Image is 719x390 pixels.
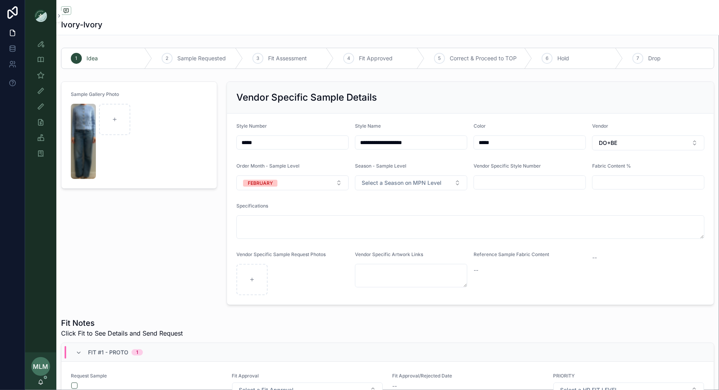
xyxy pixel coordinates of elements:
div: 1 [136,349,138,356]
span: PRIORITY [553,373,705,379]
img: App logo [34,9,47,22]
h1: Fit Notes [61,318,183,329]
span: 1 [76,55,77,61]
span: Hold [557,54,569,62]
span: Fabric Content % [592,163,631,169]
div: scrollable content [25,31,56,171]
span: Idea [86,54,98,62]
span: 5 [438,55,441,61]
span: Fit Approval/Rejected Date [393,373,544,379]
span: 4 [347,55,350,61]
span: Fit Assessment [268,54,307,62]
span: Color [474,123,486,129]
span: Sample Requested [177,54,226,62]
h1: Ivory-Ivory [61,19,103,30]
span: -- [393,382,397,390]
span: DO+BE [599,139,617,147]
span: -- [474,266,478,274]
button: Select Button [592,135,705,150]
span: Season - Sample Level [355,163,406,169]
span: 6 [546,55,549,61]
span: Request Sample [71,373,222,379]
h2: Vendor Specific Sample Details [236,91,377,104]
span: MLM [33,362,49,371]
span: Click Fit to See Details and Send Request [61,329,183,338]
span: Fit Approved [359,54,393,62]
span: Reference Sample Fabric Content [474,251,549,257]
span: Drop [648,54,661,62]
span: Style Name [355,123,381,129]
span: 2 [166,55,169,61]
span: Sample Gallery Photo [71,91,119,97]
span: 7 [637,55,640,61]
span: Select a Season on MPN Level [362,179,441,187]
button: Select Button [236,175,349,190]
span: 3 [257,55,259,61]
button: Select Button [355,175,467,190]
span: Order Month - Sample Level [236,163,299,169]
span: Vendor [592,123,608,129]
span: Specifications [236,203,268,209]
span: Fit Approval [232,373,383,379]
span: Fit #1 - Proto [88,348,128,356]
img: Screenshot-2025-10-03-at-9.57.47-AM.png [71,104,96,179]
span: -- [592,254,597,262]
span: Vendor Specific Artwork Links [355,251,423,257]
div: FEBRUARY [248,180,273,187]
span: Correct & Proceed to TOP [450,54,517,62]
span: Vendor Specific Style Number [474,163,541,169]
span: Style Number [236,123,267,129]
span: Vendor Specific Sample Request Photos [236,251,326,257]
